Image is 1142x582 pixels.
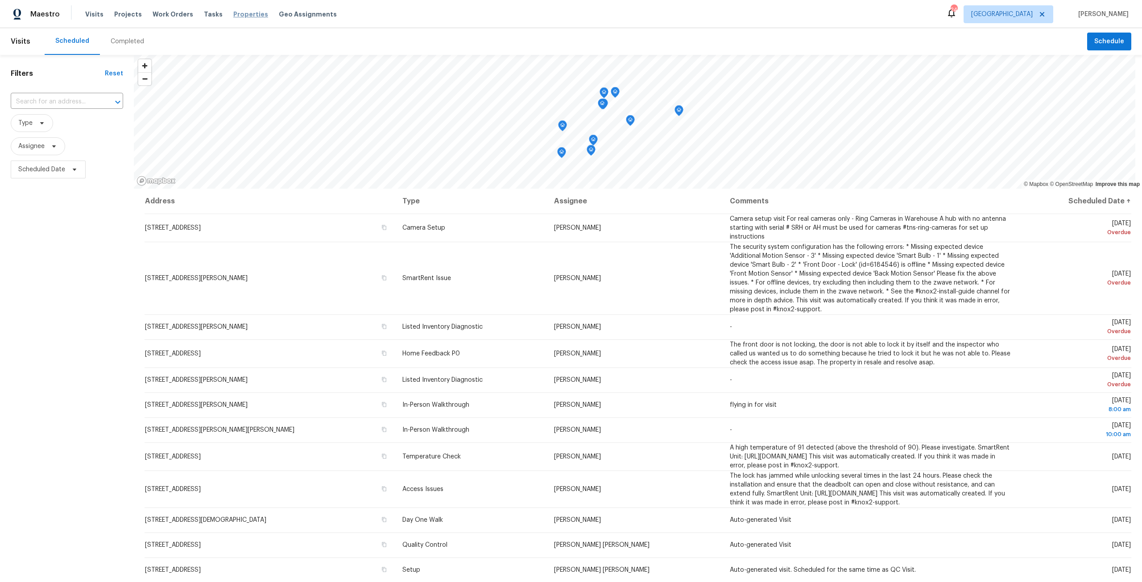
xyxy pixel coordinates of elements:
[1050,181,1093,187] a: OpenStreetMap
[380,376,388,384] button: Copy Address
[380,516,388,524] button: Copy Address
[1096,181,1140,187] a: Improve this map
[380,541,388,549] button: Copy Address
[18,142,45,151] span: Assignee
[380,274,388,282] button: Copy Address
[1026,220,1131,237] span: [DATE]
[402,275,451,281] span: SmartRent Issue
[380,349,388,357] button: Copy Address
[1026,372,1131,389] span: [DATE]
[1026,422,1131,439] span: [DATE]
[674,105,683,119] div: Map marker
[111,37,144,46] div: Completed
[730,473,1005,506] span: The lock has jammed while unlocking several times in the last 24 hours. Please check the installa...
[380,565,388,574] button: Copy Address
[554,275,601,281] span: [PERSON_NAME]
[1026,271,1131,287] span: [DATE]
[11,69,105,78] h1: Filters
[558,120,567,134] div: Map marker
[380,425,388,433] button: Copy Address
[105,69,123,78] div: Reset
[554,225,601,231] span: [PERSON_NAME]
[114,10,142,19] span: Projects
[723,189,1019,214] th: Comments
[112,96,124,108] button: Open
[598,99,607,112] div: Map marker
[145,351,201,357] span: [STREET_ADDRESS]
[1026,405,1131,414] div: 8:00 am
[11,32,30,51] span: Visits
[145,377,248,383] span: [STREET_ADDRESS][PERSON_NAME]
[730,427,732,433] span: -
[380,485,388,493] button: Copy Address
[145,225,201,231] span: [STREET_ADDRESS]
[554,377,601,383] span: [PERSON_NAME]
[402,351,460,357] span: Home Feedback P0
[589,135,598,149] div: Map marker
[1026,397,1131,414] span: [DATE]
[380,400,388,409] button: Copy Address
[145,324,248,330] span: [STREET_ADDRESS][PERSON_NAME]
[730,377,732,383] span: -
[1026,346,1131,363] span: [DATE]
[600,87,608,101] div: Map marker
[1026,278,1131,287] div: Overdue
[145,542,201,548] span: [STREET_ADDRESS]
[1094,36,1124,47] span: Schedule
[402,542,447,548] span: Quality Control
[554,324,601,330] span: [PERSON_NAME]
[402,402,469,408] span: In-Person Walkthrough
[402,377,483,383] span: Listed Inventory Diagnostic
[554,567,650,573] span: [PERSON_NAME] [PERSON_NAME]
[11,95,98,109] input: Search for an address...
[730,324,732,330] span: -
[1024,181,1048,187] a: Mapbox
[626,115,635,129] div: Map marker
[554,351,601,357] span: [PERSON_NAME]
[730,402,777,408] span: flying in for visit
[1026,228,1131,237] div: Overdue
[611,87,620,101] div: Map marker
[204,11,223,17] span: Tasks
[554,454,601,460] span: [PERSON_NAME]
[18,119,33,128] span: Type
[971,10,1033,19] span: [GEOGRAPHIC_DATA]
[554,486,601,492] span: [PERSON_NAME]
[1112,454,1131,460] span: [DATE]
[279,10,337,19] span: Geo Assignments
[145,189,395,214] th: Address
[233,10,268,19] span: Properties
[402,454,461,460] span: Temperature Check
[587,145,596,159] div: Map marker
[138,72,151,85] button: Zoom out
[1112,486,1131,492] span: [DATE]
[380,452,388,460] button: Copy Address
[402,517,443,523] span: Day One Walk
[18,165,65,174] span: Scheduled Date
[402,324,483,330] span: Listed Inventory Diagnostic
[1026,354,1131,363] div: Overdue
[137,176,176,186] a: Mapbox homepage
[1026,327,1131,336] div: Overdue
[730,517,791,523] span: Auto-generated Visit
[138,59,151,72] button: Zoom in
[402,567,420,573] span: Setup
[1112,517,1131,523] span: [DATE]
[1112,542,1131,548] span: [DATE]
[1112,567,1131,573] span: [DATE]
[554,542,650,548] span: [PERSON_NAME] [PERSON_NAME]
[85,10,103,19] span: Visits
[395,189,547,214] th: Type
[1019,189,1131,214] th: Scheduled Date ↑
[557,147,566,161] div: Map marker
[138,73,151,85] span: Zoom out
[402,486,443,492] span: Access Issues
[730,445,1010,469] span: A high temperature of 91 detected (above the threshold of 90). Please investigate. SmartRent Unit...
[145,275,248,281] span: [STREET_ADDRESS][PERSON_NAME]
[380,322,388,330] button: Copy Address
[145,517,266,523] span: [STREET_ADDRESS][DEMOGRAPHIC_DATA]
[951,5,957,14] div: 24
[1026,430,1131,439] div: 10:00 am
[145,454,201,460] span: [STREET_ADDRESS]
[547,189,723,214] th: Assignee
